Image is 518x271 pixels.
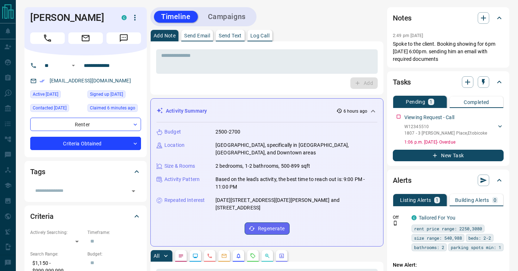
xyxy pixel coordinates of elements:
[30,251,84,257] p: Search Range:
[164,162,195,170] p: Size & Rooms
[154,253,159,258] p: All
[122,15,127,20] div: condos.ca
[219,33,242,38] p: Send Text
[69,61,78,70] button: Open
[393,150,504,161] button: New Task
[404,114,454,121] p: Viewing Request - Call
[393,175,412,186] h2: Alerts
[404,123,487,130] p: W12345510
[30,32,65,44] span: Call
[30,137,141,150] div: Criteria Obtained
[464,100,489,105] p: Completed
[164,128,181,136] p: Budget
[178,253,184,259] svg: Notes
[68,32,103,44] span: Email
[30,229,84,236] p: Actively Searching:
[393,172,504,189] div: Alerts
[30,208,141,225] div: Criteria
[264,253,270,259] svg: Opportunities
[184,33,210,38] p: Send Email
[406,99,425,104] p: Pending
[33,104,67,112] span: Contacted [DATE]
[154,11,198,23] button: Timeline
[164,197,205,204] p: Repeated Interest
[414,234,462,241] span: size range: 540,988
[215,197,377,212] p: [DATE][STREET_ADDRESS][DATE][PERSON_NAME] and [STREET_ADDRESS]
[30,166,45,177] h2: Tags
[90,104,135,112] span: Claimed 6 minutes ago
[40,78,45,83] svg: Email Verified
[30,211,54,222] h2: Criteria
[87,104,141,114] div: Mon Aug 18 2025
[156,104,377,118] div: Activity Summary6 hours ago
[87,229,141,236] p: Timeframe:
[128,186,138,196] button: Open
[30,90,84,100] div: Sun Aug 17 2025
[50,78,131,83] a: [EMAIL_ADDRESS][DOMAIN_NAME]
[419,215,455,221] a: Tailored For You
[404,122,504,138] div: W123455101807 - 3 [PERSON_NAME] Place,Etobicoke
[201,11,253,23] button: Campaigns
[455,198,489,203] p: Building Alerts
[468,234,491,241] span: beds: 2-2
[236,253,241,259] svg: Listing Alerts
[215,162,310,170] p: 2 bedrooms, 1-2 bathrooms, 500-899 sqft
[393,40,504,63] p: Spoke to the client. Booking showing for 6pm [DATE] 6:00pm. sending him an email with required do...
[30,163,141,180] div: Tags
[154,33,176,38] p: Add Note
[207,253,213,259] svg: Calls
[436,198,439,203] p: 1
[30,118,141,131] div: Renter
[400,198,431,203] p: Listing Alerts
[412,215,417,220] div: condos.ca
[106,32,141,44] span: Message
[393,12,412,24] h2: Notes
[414,244,444,251] span: bathrooms: 2
[90,91,123,98] span: Signed up [DATE]
[393,221,398,226] svg: Push Notification Only
[250,33,269,38] p: Log Call
[451,244,501,251] span: parking spots min: 1
[250,253,256,259] svg: Requests
[344,108,367,114] p: 6 hours ago
[279,253,285,259] svg: Agent Actions
[164,176,200,183] p: Activity Pattern
[221,253,227,259] svg: Emails
[404,139,504,145] p: 1:06 p.m. [DATE] - Overdue
[494,198,496,203] p: 0
[215,141,377,157] p: [GEOGRAPHIC_DATA], specifically in [GEOGRAPHIC_DATA], [GEOGRAPHIC_DATA], and Downtown areas
[245,222,290,235] button: Regenerate
[166,107,207,115] p: Activity Summary
[430,99,432,104] p: 1
[30,104,84,114] div: Fri Jul 23 2021
[393,73,504,91] div: Tasks
[215,128,240,136] p: 2500-2700
[393,214,407,221] p: Off
[192,253,198,259] svg: Lead Browsing Activity
[393,76,411,88] h2: Tasks
[87,90,141,100] div: Thu Nov 26 2020
[164,141,185,149] p: Location
[393,9,504,27] div: Notes
[393,261,504,269] p: New Alert:
[87,251,141,257] p: Budget:
[30,12,111,23] h1: [PERSON_NAME]
[393,33,423,38] p: 2:49 pm [DATE]
[404,130,487,136] p: 1807 - 3 [PERSON_NAME] Place , Etobicoke
[215,176,377,191] p: Based on the lead's activity, the best time to reach out is: 9:00 PM - 11:00 PM
[414,225,482,232] span: rent price range: 2250,3080
[33,91,58,98] span: Active [DATE]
